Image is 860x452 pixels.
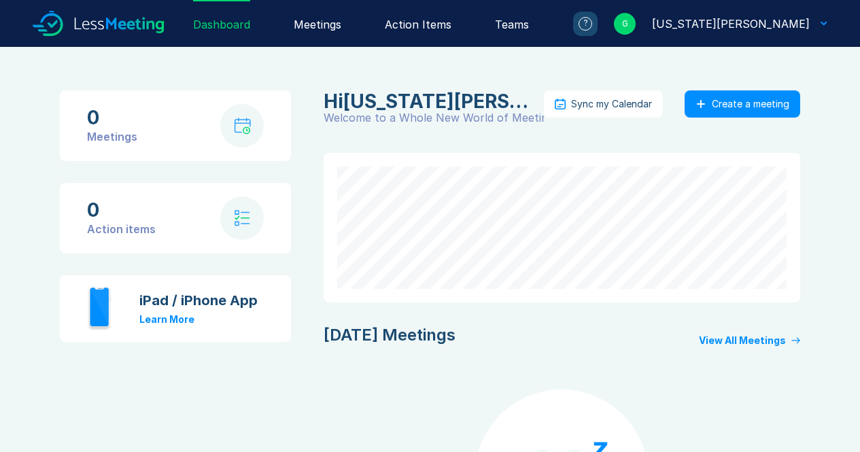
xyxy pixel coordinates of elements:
div: Georgia Kellie [324,90,536,112]
div: Action items [87,221,156,237]
img: check-list.svg [235,210,250,226]
a: View All Meetings [699,335,800,346]
a: Learn More [139,313,194,325]
div: 0 [87,199,156,221]
div: 0 [87,107,137,128]
button: Create a meeting [685,90,800,118]
div: Georgia Kellie [652,16,810,32]
div: [DATE] Meetings [324,324,455,346]
button: Sync my Calendar [544,90,663,118]
div: Sync my Calendar [571,99,652,109]
div: Create a meeting [712,99,789,109]
div: Meetings [87,128,137,145]
img: calendar-with-clock.svg [234,118,251,135]
a: ? [557,12,598,36]
div: View All Meetings [699,335,786,346]
div: Welcome to a Whole New World of Meetings [324,112,544,123]
img: iphone.svg [87,286,112,331]
div: G [614,13,636,35]
div: iPad / iPhone App [139,292,258,309]
div: ? [579,17,592,31]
